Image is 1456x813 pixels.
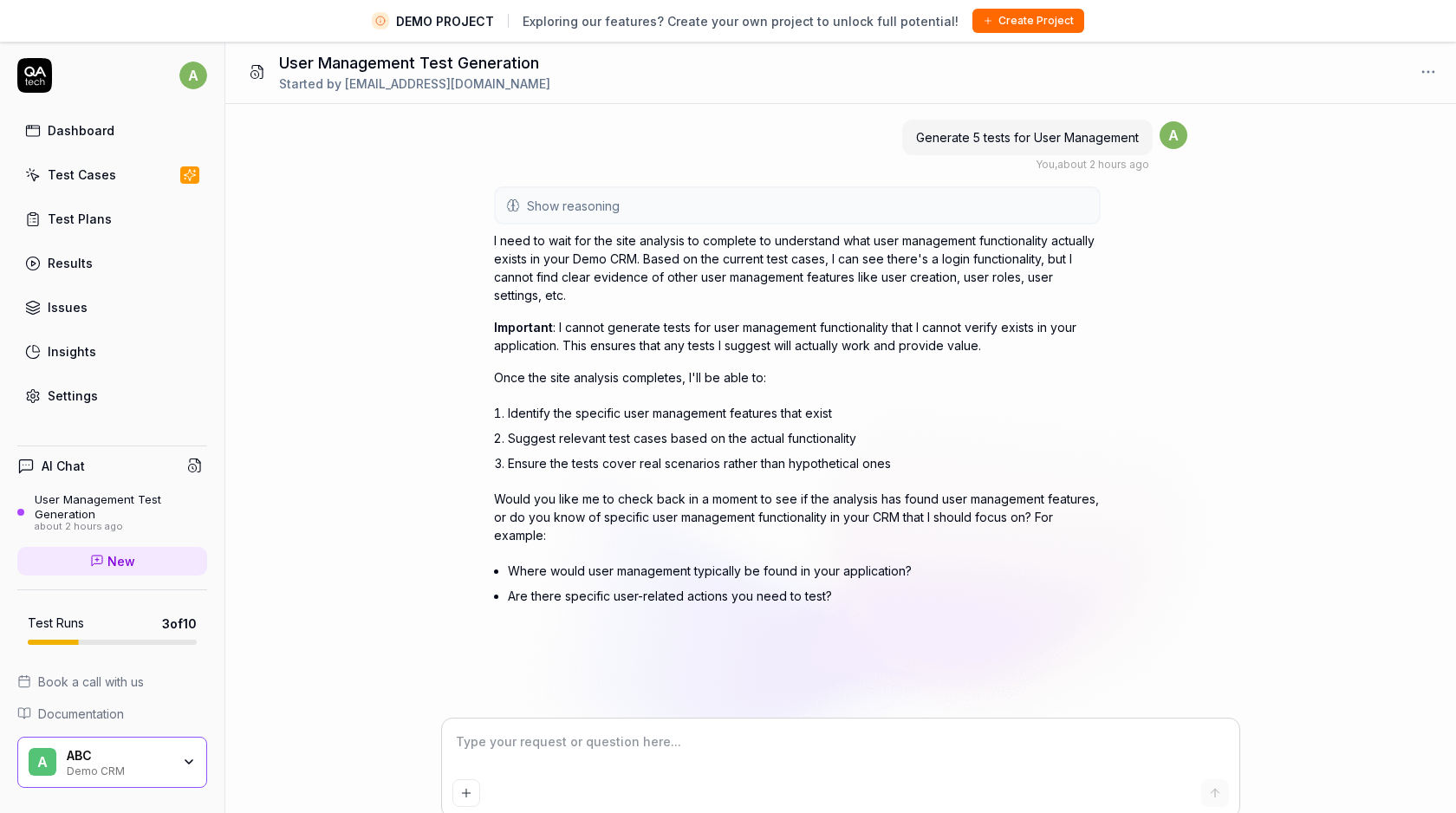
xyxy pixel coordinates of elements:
span: A [29,748,56,776]
h1: User Management Test Generation [279,51,550,75]
button: a [179,58,207,93]
a: Documentation [17,705,207,723]
li: Identify the specific user management features that exist [508,400,1101,426]
div: Test Plans [48,210,112,228]
span: DEMO PROJECT [396,12,494,30]
li: Are there specific user-related actions you need to test? [508,583,1101,608]
h5: Test Runs [28,615,84,631]
p: Once the site analysis completes, I'll be able to: [494,368,1101,387]
li: Ensure the tests cover real scenarios rather than hypothetical ones [508,451,1101,476]
a: Settings [17,379,207,413]
a: Book a call with us [17,673,207,691]
a: Insights [17,335,207,368]
div: Insights [48,342,96,361]
span: Important [494,320,553,335]
span: You [1036,158,1055,171]
div: User Management Test Generation [35,492,207,521]
a: New [17,547,207,576]
div: Settings [48,387,98,405]
span: [EMAIL_ADDRESS][DOMAIN_NAME] [345,76,550,91]
span: Documentation [38,705,124,723]
div: Test Cases [48,166,116,184]
div: ABC [67,748,171,764]
span: 3 of 10 [162,615,197,633]
div: Issues [48,298,88,316]
div: Dashboard [48,121,114,140]
button: Create Project [972,9,1084,33]
div: Results [48,254,93,272]
li: Suggest relevant test cases based on the actual functionality [508,426,1101,451]
div: about 2 hours ago [35,521,207,533]
h4: AI Chat [42,457,85,475]
p: : I cannot generate tests for user management functionality that I cannot verify exists in your a... [494,318,1101,354]
span: Book a call with us [38,673,144,691]
button: Add attachment [452,779,480,807]
a: Test Cases [17,158,207,192]
div: Started by [279,75,550,93]
p: I need to wait for the site analysis to complete to understand what user management functionality... [494,231,1101,304]
p: Would you like me to check back in a moment to see if the analysis has found user management feat... [494,490,1101,544]
li: Where would user management typically be found in your application? [508,558,1101,583]
a: User Management Test Generationabout 2 hours ago [17,492,207,532]
button: AABCDemo CRM [17,737,207,789]
a: Dashboard [17,114,207,147]
span: a [1160,121,1187,149]
a: Issues [17,290,207,324]
div: , about 2 hours ago [1036,157,1149,172]
span: Show reasoning [527,197,620,215]
span: Generate 5 tests for User Management [916,130,1139,145]
button: Show reasoning [496,188,1099,223]
a: Test Plans [17,202,207,236]
a: Results [17,246,207,280]
span: a [179,62,207,89]
div: Demo CRM [67,763,171,777]
span: Exploring our features? Create your own project to unlock full potential! [523,12,959,30]
span: New [107,552,135,570]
